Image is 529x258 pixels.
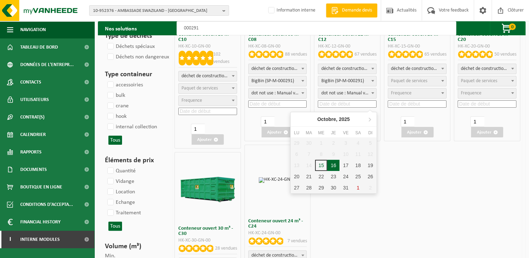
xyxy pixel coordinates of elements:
label: bulk [106,90,125,101]
input: Date de début [248,100,307,108]
div: 16 [327,160,339,171]
h2: Nos solutions [98,21,144,35]
p: 88 vendues [285,51,307,58]
input: Date de début [458,100,516,108]
input: Chercher [177,21,456,35]
div: 20 [291,171,303,182]
span: BigBin (SP-M-000291) [318,76,376,86]
input: 1 [261,116,274,127]
span: Contrat(s) [20,108,44,126]
span: BigBin (SP-M-000291) [249,76,307,86]
label: Information interne [267,5,315,16]
div: HK-XC-30-GN-00 [178,238,237,243]
h3: Conteneur ouvert 30 m³ - C30 [178,226,237,236]
p: 50 vendues [494,51,516,58]
span: dot not use : Manual voor MyVanheede [318,88,376,98]
span: Boutique en ligne [20,178,62,196]
span: dot not use : Manual voor MyVanheede [249,88,307,98]
img: HK-XC-24-GN-00 [259,177,296,183]
button: Ajouter [262,127,294,137]
input: Date de début [178,108,237,115]
h3: Conteneur ouvert 15 m³ - C15 [388,32,446,42]
div: Sa [352,129,364,136]
img: HK-XC-30-GN-00 [178,172,237,202]
h3: Conteneur ouvert 10 m³ - C10 [178,32,237,42]
p: 65 vendues [424,51,446,58]
input: 1 [191,124,205,134]
label: Echange [106,197,135,208]
div: Ve [339,129,352,136]
span: Calendrier [20,126,46,143]
span: déchet de construction et de démolition mélangé (inerte et non inerte) [458,64,516,74]
span: Navigation [20,21,46,38]
div: 26 [364,171,377,182]
button: Tous [108,136,122,145]
div: Lu [291,129,303,136]
span: déchet de construction et de démolition mélangé (inerte et non inerte) [388,64,446,74]
div: HK-XC-10-GN-00 [178,44,237,49]
span: Frequence [391,91,412,96]
h3: Type de déchets [105,31,162,41]
p: 67 vendues [355,51,377,58]
button: 0 [490,21,525,35]
div: Di [364,129,377,136]
div: 27 [291,182,303,193]
input: Date de début [388,100,446,108]
span: déchet de construction et de démolition mélangé (inerte et non inerte) [388,64,446,74]
label: hook [106,111,127,122]
div: 23 [327,171,339,182]
label: Déchets non dangereux [106,52,169,62]
label: Déchets spéciaux [106,41,155,52]
span: 0 [509,23,516,30]
a: Demande devis [326,3,377,17]
div: HK-XC-24-GN-00 [248,231,307,236]
div: HK-XC-08-GN-00 [248,44,307,49]
span: 10-952376 - AMBASSADE SWAZILAND - [GEOGRAPHIC_DATA] [93,6,220,16]
div: Ma [303,129,315,136]
label: internal collection [106,122,157,132]
span: Rapports [20,143,42,161]
span: déchet de construction et de démolition mélangé (inerte et non inerte) [248,64,307,74]
button: Tous [108,222,122,231]
span: Demande devis [340,7,374,14]
button: Ajouter [471,127,503,137]
h3: Éléments de prix [105,155,162,166]
div: 24 [339,171,352,182]
div: 28 [303,182,315,193]
span: dot not use : Manual voor MyVanheede [318,88,377,99]
button: Ajouter [192,134,224,145]
span: déchet de construction et de démolition mélangé (inerte et non inerte) [318,64,376,74]
span: Tableau de bord [20,38,58,56]
span: Financial History [20,213,60,231]
h3: Conteneur ouvert 24 m³ - C24 [248,218,307,229]
input: 1 [401,116,414,127]
label: Quantité [106,166,136,176]
span: Contacts [20,73,41,91]
div: 30 [327,182,339,193]
label: Traitement [106,208,141,218]
div: Je [327,129,339,136]
span: Interne modules [20,231,60,248]
p: 102 vendues [213,51,237,65]
span: Documents [20,161,47,178]
i: 2025 [339,117,350,122]
div: 22 [315,171,327,182]
span: dot not use : Manual voor MyVanheede [248,88,307,99]
div: 21 [303,171,315,182]
div: Octobre, [314,114,352,125]
p: 28 vendues [215,245,237,252]
h3: Volume (m³) [105,241,162,252]
h3: Conteneur ouvert 08 m³ - C08 [248,32,307,42]
div: 2 [364,182,377,193]
div: HK-XC-12-GN-00 [318,44,377,49]
span: déchet de construction et de démolition mélangé (inerte et non inerte) [458,64,516,74]
div: 17 [339,160,352,171]
span: déchet de construction et de démolition mélangé (inerte et non inerte) [179,71,237,81]
span: BigBin (SP-M-000291) [248,76,307,86]
div: 29 [315,182,327,193]
button: Ajouter [401,127,434,137]
span: Utilisateurs [20,91,49,108]
span: Données de l'entrepr... [20,56,74,73]
div: 15 [315,160,327,171]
